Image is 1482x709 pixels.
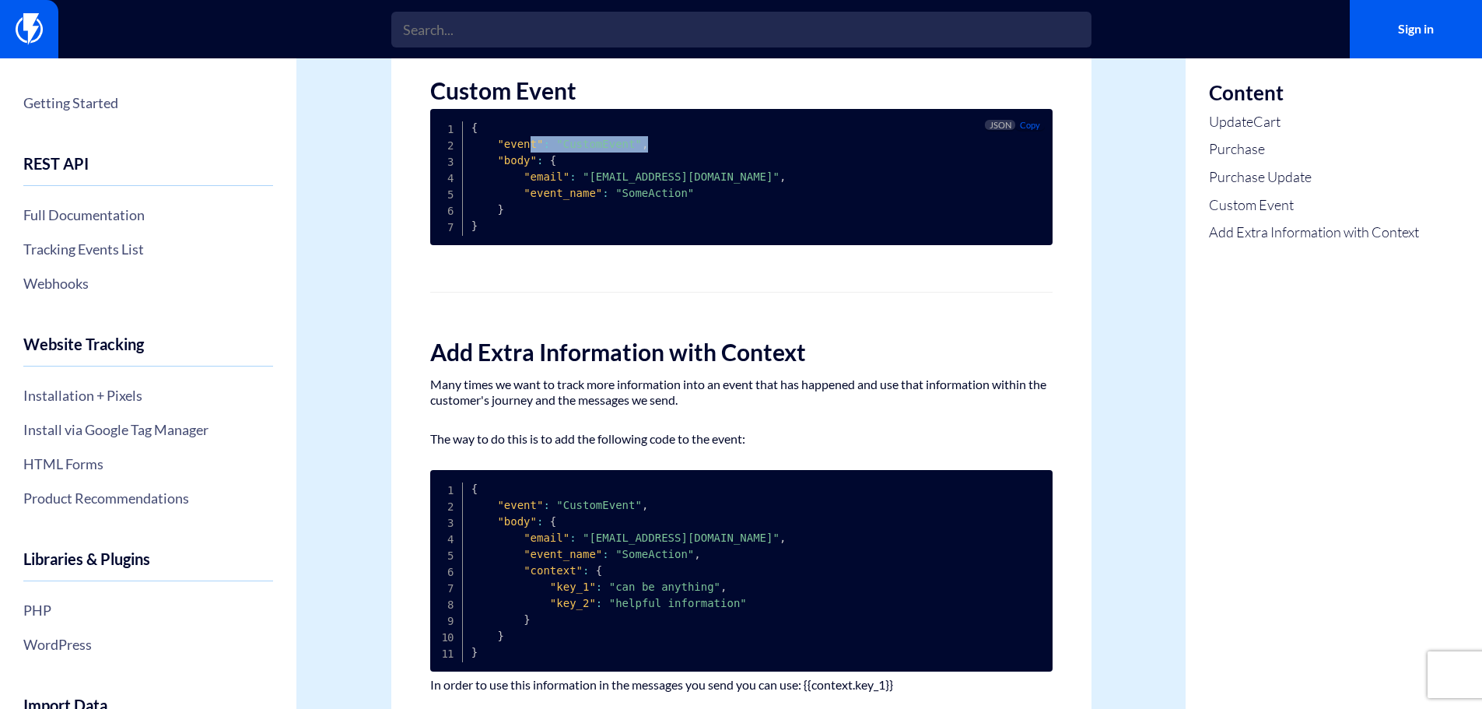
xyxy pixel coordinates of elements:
[524,532,569,544] span: "email"
[23,236,273,262] a: Tracking Events List
[537,154,543,167] span: :
[543,499,549,511] span: :
[583,170,780,183] span: "[EMAIL_ADDRESS][DOMAIN_NAME]"
[694,548,700,560] span: ,
[23,631,273,658] a: WordPress
[430,431,1053,447] p: The way to do this is to add the following code to the event:
[497,499,543,511] span: "event"
[497,154,537,167] span: "body"
[23,155,273,186] h4: REST API
[430,78,1053,104] h2: Custom Event
[430,377,1053,408] p: Many times we want to track more information into an event that has happened and use that informa...
[524,564,583,577] span: "context"
[596,597,602,609] span: :
[569,170,576,183] span: :
[609,581,720,593] span: "can be anything"
[23,416,273,443] a: Install via Google Tag Manager
[1209,167,1419,188] a: Purchase Update
[1209,223,1419,243] a: Add Extra Information with Context
[23,382,273,409] a: Installation + Pixels
[550,581,596,593] span: "key_1"
[430,677,1053,693] p: In order to use this information in the messages you send you can use: {{context.key_1}}
[543,138,549,150] span: :
[550,597,596,609] span: "key_2"
[780,532,786,544] span: ,
[596,581,602,593] span: :
[497,203,503,216] span: }
[615,548,694,560] span: "SomeAction"
[524,613,530,626] span: }
[720,581,727,593] span: ,
[602,187,608,199] span: :
[391,12,1091,47] input: Search...
[471,121,478,134] span: {
[985,120,1015,130] span: JSON
[524,187,602,199] span: "event_name"
[615,187,694,199] span: "SomeAction"
[23,485,273,511] a: Product Recommendations
[569,532,576,544] span: :
[642,138,648,150] span: ,
[23,202,273,228] a: Full Documentation
[556,499,642,511] span: "CustomEvent"
[556,138,642,150] span: "CustomEvent"
[583,564,589,577] span: :
[642,499,648,511] span: ,
[602,548,608,560] span: :
[471,483,478,495] span: {
[23,90,273,116] a: Getting Started
[609,597,747,609] span: "helpful information"
[1020,120,1040,130] span: Copy
[596,564,602,577] span: {
[1209,195,1419,216] a: Custom Event
[583,532,780,544] span: "[EMAIL_ADDRESS][DOMAIN_NAME]"
[23,335,273,367] h4: Website Tracking
[471,219,478,232] span: }
[550,154,556,167] span: {
[537,515,543,528] span: :
[497,630,503,642] span: }
[23,270,273,297] a: Webhooks
[1209,112,1419,132] a: UpdateCart
[23,597,273,623] a: PHP
[524,548,602,560] span: "event_name"
[497,138,543,150] span: "event"
[471,646,478,658] span: }
[550,515,556,528] span: {
[1015,120,1044,130] button: Copy
[780,170,786,183] span: ,
[23,550,273,581] h4: Libraries & Plugins
[430,339,1053,365] h2: Add Extra Information with Context
[1209,139,1419,160] a: Purchase
[1209,82,1419,104] h3: Content
[23,451,273,477] a: HTML Forms
[524,170,569,183] span: "email"
[497,515,537,528] span: "body"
